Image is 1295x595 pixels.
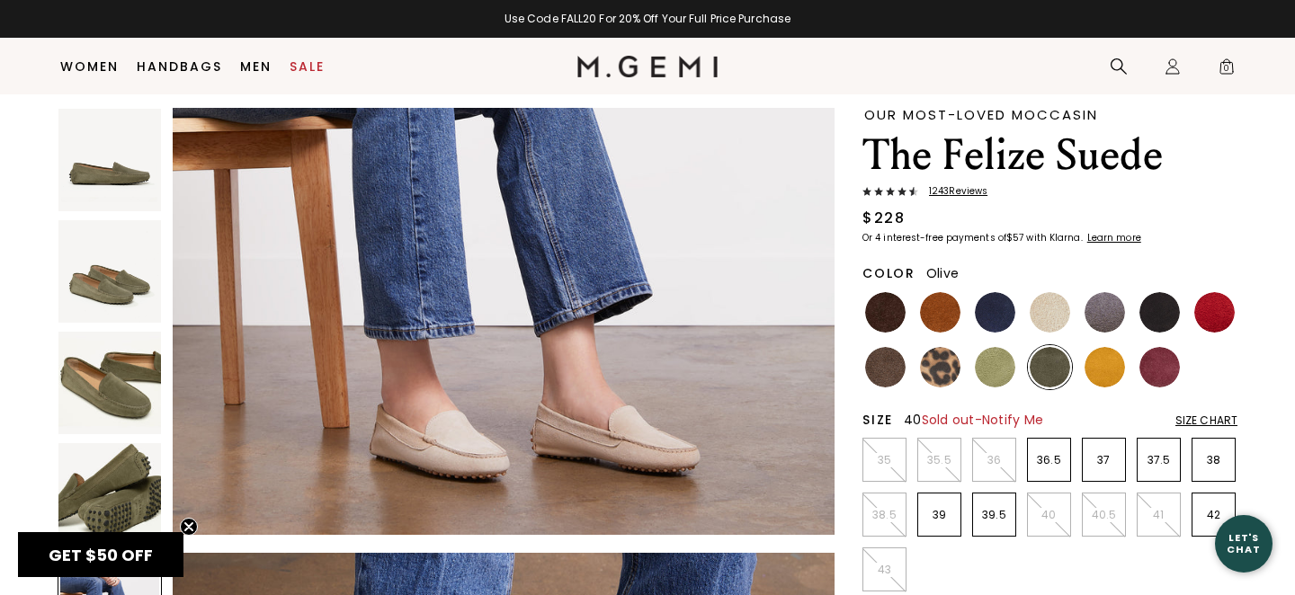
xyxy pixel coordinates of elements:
span: 1243 Review s [918,186,987,197]
span: GET $50 OFF [49,544,153,566]
img: The Felize Suede [58,332,161,434]
a: Women [60,59,119,74]
a: Handbags [137,59,222,74]
div: Size Chart [1175,413,1237,428]
img: Leopard Print [920,347,960,387]
div: Our Most-Loved Moccasin [864,108,1237,121]
p: 39 [918,508,960,522]
p: 37 [1083,453,1125,467]
p: 36.5 [1028,453,1070,467]
a: Sale [290,59,325,74]
img: Sunset Red [1194,292,1235,333]
span: 40 [904,411,1043,429]
a: Learn more [1085,233,1141,244]
p: 42 [1192,508,1235,522]
p: 35.5 [918,453,960,467]
p: 40 [1028,508,1070,522]
img: Chocolate [865,292,906,333]
div: Let's Chat [1215,532,1273,555]
p: 36 [973,453,1015,467]
div: GET $50 OFFClose teaser [18,532,183,577]
img: Sunflower [1085,347,1125,387]
p: 39.5 [973,508,1015,522]
img: Pistachio [975,347,1015,387]
klarna-placement-style-body: Or 4 interest-free payments of [862,231,1006,244]
p: 43 [863,563,906,577]
span: 0 [1218,61,1236,79]
klarna-placement-style-amount: $57 [1006,231,1023,244]
p: 40.5 [1083,508,1125,522]
img: Olive [1030,347,1070,387]
img: Burgundy [1139,347,1180,387]
p: 35 [863,453,906,467]
img: Mushroom [865,347,906,387]
span: Sold out - Notify Me [922,411,1044,429]
p: 37.5 [1138,453,1180,467]
img: M.Gemi [577,56,719,77]
div: $228 [862,208,905,229]
img: Latte [1030,292,1070,333]
img: The Felize Suede [58,443,161,546]
img: Gray [1085,292,1125,333]
klarna-placement-style-cta: Learn more [1087,231,1141,244]
h1: The Felize Suede [862,130,1237,181]
button: Close teaser [180,518,198,536]
a: Men [240,59,272,74]
p: 38.5 [863,508,906,522]
a: 1243Reviews [862,186,1237,200]
klarna-placement-style-body: with Klarna [1026,231,1085,244]
img: Saddle [920,292,960,333]
span: Olive [926,264,959,282]
img: The Felize Suede [58,109,161,211]
h2: Size [862,413,893,427]
img: Black [1139,292,1180,333]
h2: Color [862,266,915,280]
img: The Felize Suede [58,220,161,323]
img: Midnight Blue [975,292,1015,333]
p: 41 [1138,508,1180,522]
p: 38 [1192,453,1235,467]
